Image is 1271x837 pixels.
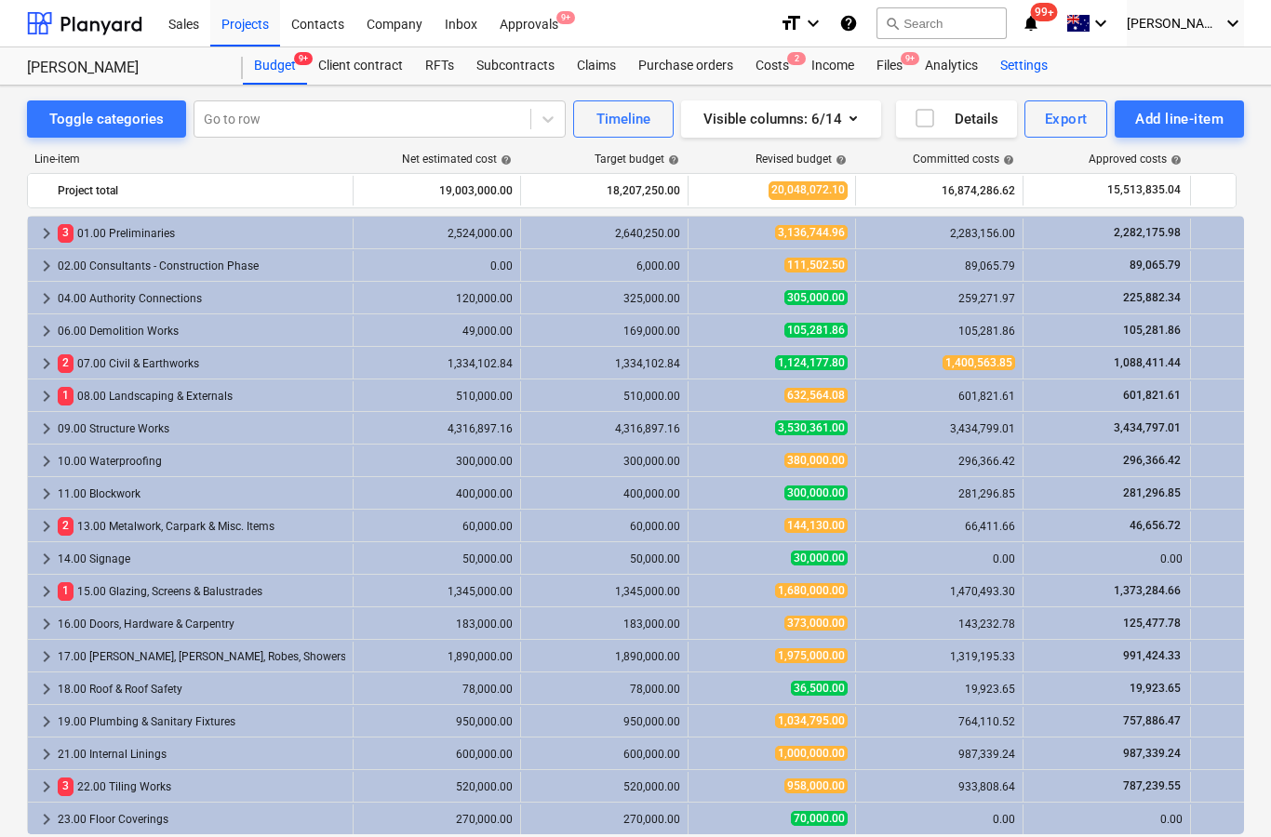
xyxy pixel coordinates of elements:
[865,47,914,85] a: Files9+
[775,713,848,728] span: 1,034,795.00
[58,479,345,509] div: 11.00 Blockwork
[58,777,74,795] span: 3
[863,813,1015,826] div: 0.00
[58,176,345,206] div: Project total
[528,292,680,305] div: 325,000.00
[885,16,900,31] span: search
[35,776,58,798] span: keyboard_arrow_right
[744,47,800,85] a: Costs2
[414,47,465,85] a: RFTs
[999,154,1014,166] span: help
[528,390,680,403] div: 510,000.00
[756,153,847,166] div: Revised budget
[1024,100,1108,138] button: Export
[58,446,345,476] div: 10.00 Waterproofing
[1121,617,1183,630] span: 125,477.78
[1121,779,1183,792] span: 787,239.55
[791,811,848,826] span: 70,000.00
[1112,226,1183,239] span: 2,282,175.98
[1121,747,1183,760] span: 987,339.24
[58,251,345,281] div: 02.00 Consultants - Construction Phase
[1121,649,1183,662] span: 991,424.33
[528,176,680,206] div: 18,207,250.00
[1112,356,1183,369] span: 1,088,411.44
[791,551,848,565] span: 30,000.00
[800,47,865,85] a: Income
[528,227,680,240] div: 2,640,250.00
[361,422,513,435] div: 4,316,897.16
[361,259,513,272] div: 0.00
[1121,486,1183,499] span: 281,296.85
[58,609,345,639] div: 16.00 Doors, Hardware & Carpentry
[35,255,58,277] span: keyboard_arrow_right
[627,47,744,85] a: Purchase orders
[1167,154,1182,166] span: help
[901,52,919,65] span: 9+
[35,711,58,733] span: keyboard_arrow_right
[402,153,512,166] div: Net estimated cost
[35,678,58,700] span: keyboard_arrow_right
[35,580,58,603] span: keyboard_arrow_right
[863,422,1015,435] div: 3,434,799.01
[35,645,58,668] span: keyboard_arrow_right
[35,613,58,635] span: keyboard_arrow_right
[35,287,58,310] span: keyboard_arrow_right
[1222,12,1244,34] i: keyboard_arrow_down
[27,153,353,166] div: Line-item
[1031,552,1183,565] div: 0.00
[914,47,989,85] a: Analytics
[35,483,58,505] span: keyboard_arrow_right
[863,585,1015,598] div: 1,470,493.30
[744,47,800,85] div: Costs
[769,181,848,199] span: 20,048,072.10
[528,813,680,826] div: 270,000.00
[863,618,1015,631] div: 143,232.78
[361,585,513,598] div: 1,345,000.00
[528,650,680,663] div: 1,890,000.00
[528,487,680,500] div: 400,000.00
[361,552,513,565] div: 50,000.00
[573,100,674,138] button: Timeline
[465,47,566,85] a: Subcontracts
[58,674,345,704] div: 18.00 Roof & Roof Safety
[832,154,847,166] span: help
[361,325,513,338] div: 49,000.00
[58,582,74,600] span: 1
[528,552,680,565] div: 50,000.00
[863,325,1015,338] div: 105,281.86
[35,418,58,440] span: keyboard_arrow_right
[865,47,914,85] div: Files
[1031,3,1058,21] span: 99+
[1090,12,1112,34] i: keyboard_arrow_down
[1121,454,1183,467] span: 296,366.42
[307,47,414,85] div: Client contract
[528,325,680,338] div: 169,000.00
[1121,714,1183,727] span: 757,886.47
[58,219,345,248] div: 01.00 Preliminaries
[913,153,1014,166] div: Committed costs
[361,780,513,793] div: 520,000.00
[1089,153,1182,166] div: Approved costs
[1022,12,1040,34] i: notifications
[58,544,345,574] div: 14.00 Signage
[863,683,1015,696] div: 19,923.65
[58,414,345,444] div: 09.00 Structure Works
[49,107,164,131] div: Toggle categories
[361,455,513,468] div: 300,000.00
[876,7,1007,39] button: Search
[863,748,1015,761] div: 987,339.24
[58,224,74,242] span: 3
[528,780,680,793] div: 520,000.00
[775,746,848,761] span: 1,000,000.00
[791,681,848,696] span: 36,500.00
[1128,519,1183,532] span: 46,656.72
[58,354,74,372] span: 2
[775,648,848,663] span: 1,975,000.00
[863,487,1015,500] div: 281,296.85
[58,804,345,834] div: 23.00 Floor Coverings
[58,517,74,535] span: 2
[35,515,58,538] span: keyboard_arrow_right
[1178,748,1271,837] div: Chat Widget
[989,47,1059,85] a: Settings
